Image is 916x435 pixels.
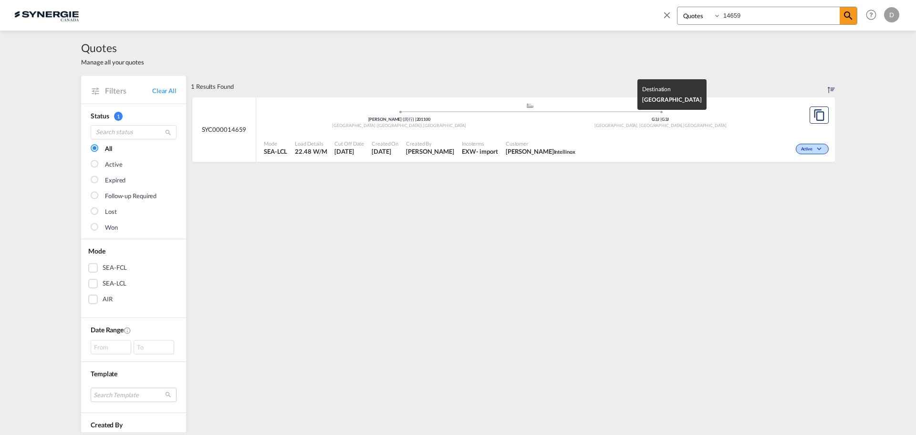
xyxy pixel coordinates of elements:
[91,111,177,121] div: Status 1
[124,327,131,334] md-icon: Created On
[406,147,454,156] span: Daniel Dico
[415,117,416,122] span: |
[334,147,364,156] span: 10 Sep 2025
[506,147,575,156] span: Guilherme Prevelato Intellinox
[594,123,683,128] span: [GEOGRAPHIC_DATA], [GEOGRAPHIC_DATA]
[81,58,144,66] span: Manage all your quotes
[524,103,536,108] md-icon: assets/icons/custom/ship-fill.svg
[134,340,174,354] div: To
[332,123,423,128] span: [GEOGRAPHIC_DATA] ([GEOGRAPHIC_DATA])
[813,109,825,121] md-icon: assets/icons/custom/copyQuote.svg
[165,129,172,136] md-icon: icon-magnify
[828,76,835,97] div: Sort by: Created On
[683,123,726,128] span: [GEOGRAPHIC_DATA]
[103,263,127,273] div: SEA-FCL
[796,144,829,154] div: Change Status Here
[105,176,125,185] div: Expired
[91,112,109,120] span: Status
[295,148,327,155] span: 22.48 W/M
[462,140,498,147] span: Incoterms
[660,117,662,122] span: |
[88,279,179,288] md-checkbox: SEA-LCL
[334,140,364,147] span: Cut Off Date
[843,10,854,21] md-icon: icon-magnify
[103,295,113,304] div: AIR
[105,85,152,96] span: Filters
[88,295,179,304] md-checkbox: AIR
[884,7,899,22] div: D
[81,40,144,55] span: Quotes
[815,147,826,152] md-icon: icon-chevron-down
[863,7,884,24] div: Help
[191,76,234,97] div: 1 Results Found
[264,140,287,147] span: Mode
[152,86,177,95] a: Clear All
[554,149,575,155] span: Intellinox
[406,140,454,147] span: Created By
[91,370,117,378] span: Template
[264,147,287,156] span: SEA-LCL
[14,4,79,26] img: 1f56c880d42311ef80fc7dca854c8e59.png
[368,117,416,122] span: [PERSON_NAME] (闵行)
[423,123,466,128] span: [GEOGRAPHIC_DATA]
[810,106,829,124] button: Copy Quote
[462,147,498,156] div: EXW import
[422,123,423,128] span: ,
[88,247,105,255] span: Mode
[662,10,672,20] md-icon: icon-close
[105,160,122,170] div: Active
[801,146,815,153] span: Active
[192,97,835,162] div: SYC000014659 assets/icons/custom/ship-fill.svgassets/icons/custom/roll-o-plane.svgOrigin ChinaDes...
[88,263,179,273] md-checkbox: SEA-FCL
[105,191,156,201] div: Follow-up Required
[863,7,879,23] span: Help
[642,84,701,95] div: Destination
[114,112,123,121] span: 1
[642,96,701,103] span: [GEOGRAPHIC_DATA]
[372,147,398,156] span: 10 Sep 2025
[105,223,118,233] div: Won
[295,140,327,147] span: Load Details
[506,140,575,147] span: Customer
[91,421,123,429] span: Created By
[652,117,662,122] span: G3J
[662,7,677,30] span: icon-close
[721,7,840,24] input: Enter Quotation Number
[476,147,498,156] div: - import
[416,117,430,122] span: 201100
[91,340,177,354] span: From To
[103,279,126,288] div: SEA-LCL
[91,326,124,334] span: Date Range
[91,340,131,354] div: From
[105,144,112,154] div: All
[662,117,669,122] span: G3J
[462,147,476,156] div: EXW
[682,123,683,128] span: ,
[105,207,117,217] div: Lost
[91,125,177,139] input: Search status
[840,7,857,24] span: icon-magnify
[372,140,398,147] span: Created On
[202,125,247,134] span: SYC000014659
